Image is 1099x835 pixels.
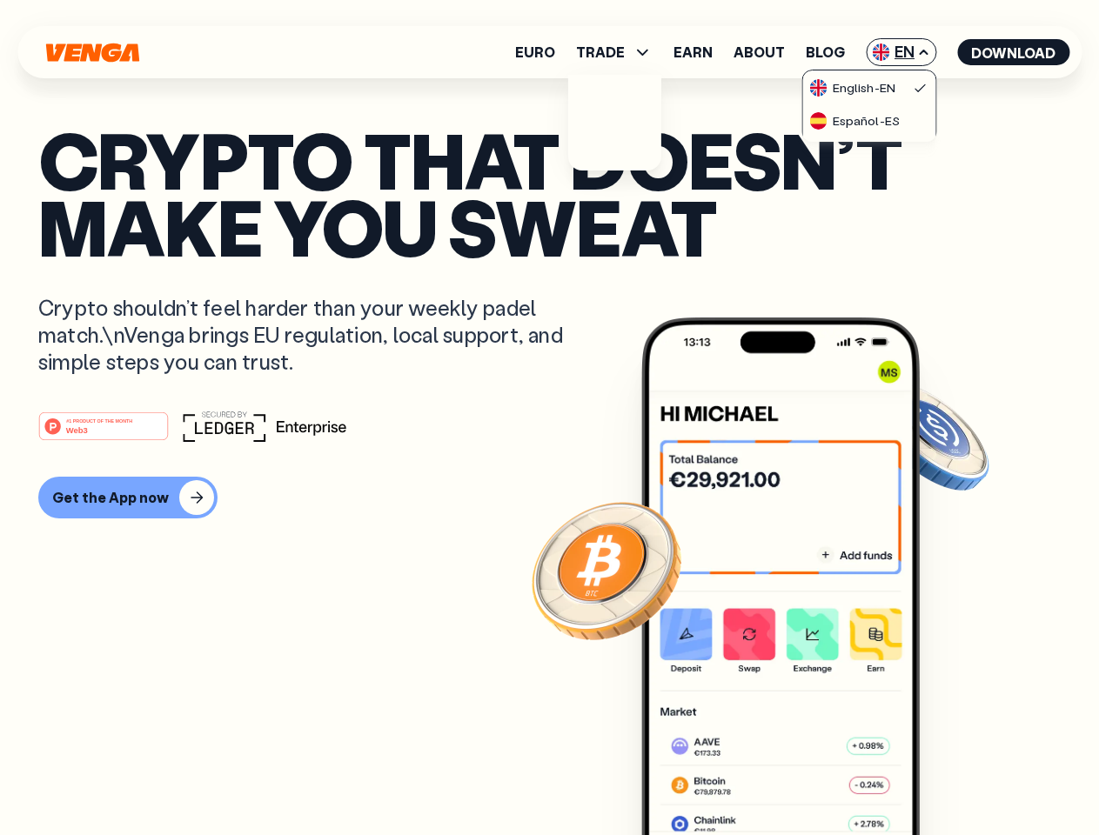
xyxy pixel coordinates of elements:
p: Crypto shouldn’t feel harder than your weekly padel match.\nVenga brings EU regulation, local sup... [38,294,588,376]
a: flag-ukEnglish-EN [803,70,935,104]
img: Bitcoin [528,491,685,648]
a: Earn [673,45,713,59]
div: English - EN [810,79,895,97]
span: EN [866,38,936,66]
tspan: Web3 [66,424,88,434]
button: Get the App now [38,477,218,518]
img: flag-uk [810,79,828,97]
img: flag-es [810,112,828,130]
img: USDC coin [868,374,993,499]
p: Crypto that doesn’t make you sweat [38,126,1061,259]
div: Español - ES [810,112,900,130]
span: TRADE [576,45,625,59]
button: Download [957,39,1069,65]
a: Euro [515,45,555,59]
a: About [734,45,785,59]
span: TRADE [576,42,653,63]
svg: Home [44,43,141,63]
tspan: #1 PRODUCT OF THE MONTH [66,417,132,423]
a: #1 PRODUCT OF THE MONTHWeb3 [38,422,169,444]
div: Get the App now [52,489,169,506]
a: Get the App now [38,477,1061,518]
a: flag-esEspañol-ES [803,104,935,137]
img: flag-uk [872,43,889,61]
a: Blog [806,45,845,59]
